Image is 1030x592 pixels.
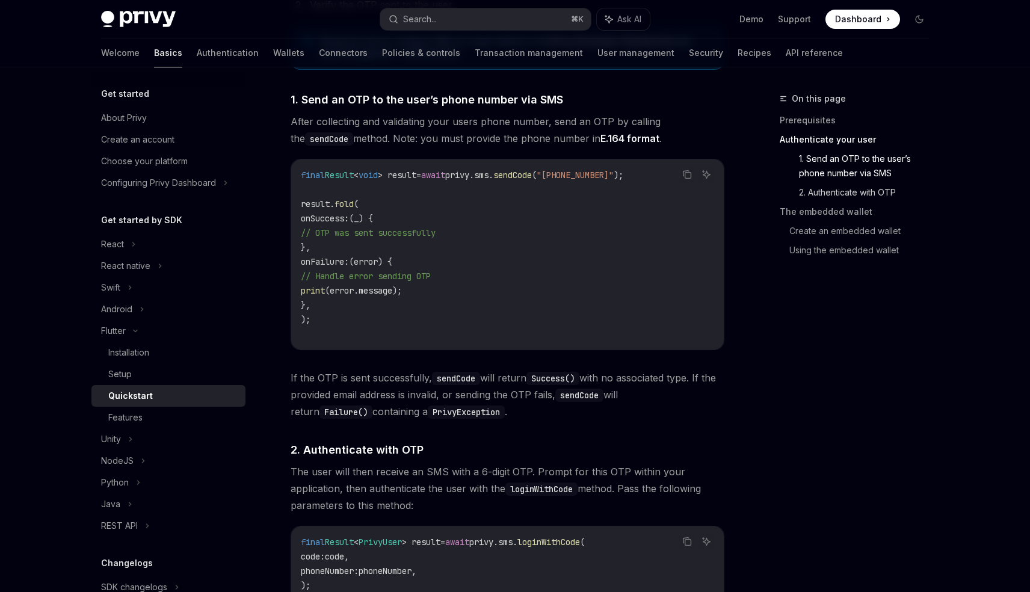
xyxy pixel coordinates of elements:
[689,39,723,67] a: Security
[416,170,421,180] span: =
[325,551,349,562] span: code,
[517,537,580,547] span: loginWithCode
[101,454,134,468] div: NodeJS
[493,170,532,180] span: sendCode
[319,39,368,67] a: Connectors
[403,12,437,26] div: Search...
[344,256,349,267] span: :
[835,13,881,25] span: Dashboard
[505,483,578,496] code: loginWithCode
[101,176,216,190] div: Configuring Privy Dashboard
[101,519,138,533] div: REST API
[101,213,182,227] h5: Get started by SDK
[301,537,325,547] span: final
[469,537,517,547] span: privy.sms.
[910,10,929,29] button: Toggle dark mode
[101,154,188,168] div: Choose your platform
[108,410,143,425] div: Features
[555,389,603,402] code: sendCode
[799,183,939,202] a: 2. Authenticate with OTP
[354,537,359,547] span: <
[349,256,392,267] span: (error) {
[101,237,124,251] div: React
[738,39,771,67] a: Recipes
[101,556,153,570] h5: Changelogs
[382,39,460,67] a: Policies & controls
[301,566,354,576] span: phoneNumber
[301,170,325,180] span: final
[475,39,583,67] a: Transaction management
[101,302,132,316] div: Android
[301,242,310,253] span: },
[354,170,359,180] span: <
[614,170,623,180] span: );
[597,8,650,30] button: Ask AI
[101,432,121,446] div: Unity
[432,372,480,385] code: sendCode
[108,345,149,360] div: Installation
[197,39,259,67] a: Authentication
[532,170,537,180] span: (
[91,129,245,150] a: Create an account
[789,241,939,260] a: Using the embedded wallet
[91,363,245,385] a: Setup
[305,132,353,146] code: sendCode
[273,39,304,67] a: Wallets
[789,221,939,241] a: Create an embedded wallet
[301,300,310,310] span: },
[359,170,378,180] span: void
[101,475,129,490] div: Python
[91,385,245,407] a: Quickstart
[291,113,724,147] span: After collecting and validating your users phone number, send an OTP by calling the method. Note:...
[778,13,811,25] a: Support
[291,463,724,514] span: The user will then receive an SMS with a 6-digit OTP. Prompt for this OTP within your application...
[825,10,900,29] a: Dashboard
[617,13,641,25] span: Ask AI
[421,170,445,180] span: await
[301,199,335,209] span: result.
[780,111,939,130] a: Prerequisites
[325,170,354,180] span: Result
[101,280,120,295] div: Swift
[101,497,120,511] div: Java
[301,256,344,267] span: onFailure
[319,405,372,419] code: Failure()
[537,170,614,180] span: "[PHONE_NUMBER]"
[91,150,245,172] a: Choose your platform
[101,111,147,125] div: About Privy
[679,534,695,549] button: Copy the contents from the code block
[349,213,373,224] span: (_) {
[780,202,939,221] a: The embedded wallet
[378,170,416,180] span: > result
[325,285,402,296] span: (error.message);
[402,537,440,547] span: > result
[101,87,149,101] h5: Get started
[101,324,126,338] div: Flutter
[154,39,182,67] a: Basics
[108,367,132,381] div: Setup
[526,372,579,385] code: Success()
[698,167,714,182] button: Ask AI
[301,285,325,296] span: print
[354,199,359,209] span: (
[301,227,436,238] span: // OTP was sent successfully
[799,149,939,183] a: 1. Send an OTP to the user’s phone number via SMS
[108,389,153,403] div: Quickstart
[301,213,344,224] span: onSuccess
[739,13,763,25] a: Demo
[428,405,505,419] code: PrivyException
[301,314,310,325] span: );
[291,369,724,420] span: If the OTP is sent successfully, will return with no associated type. If the provided email addre...
[359,537,402,547] span: PrivyUser
[301,580,310,591] span: );
[101,132,174,147] div: Create an account
[91,407,245,428] a: Features
[101,39,140,67] a: Welcome
[792,91,846,106] span: On this page
[91,107,245,129] a: About Privy
[320,551,325,562] span: :
[679,167,695,182] button: Copy the contents from the code block
[101,11,176,28] img: dark logo
[301,271,431,282] span: // Handle error sending OTP
[445,170,493,180] span: privy.sms.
